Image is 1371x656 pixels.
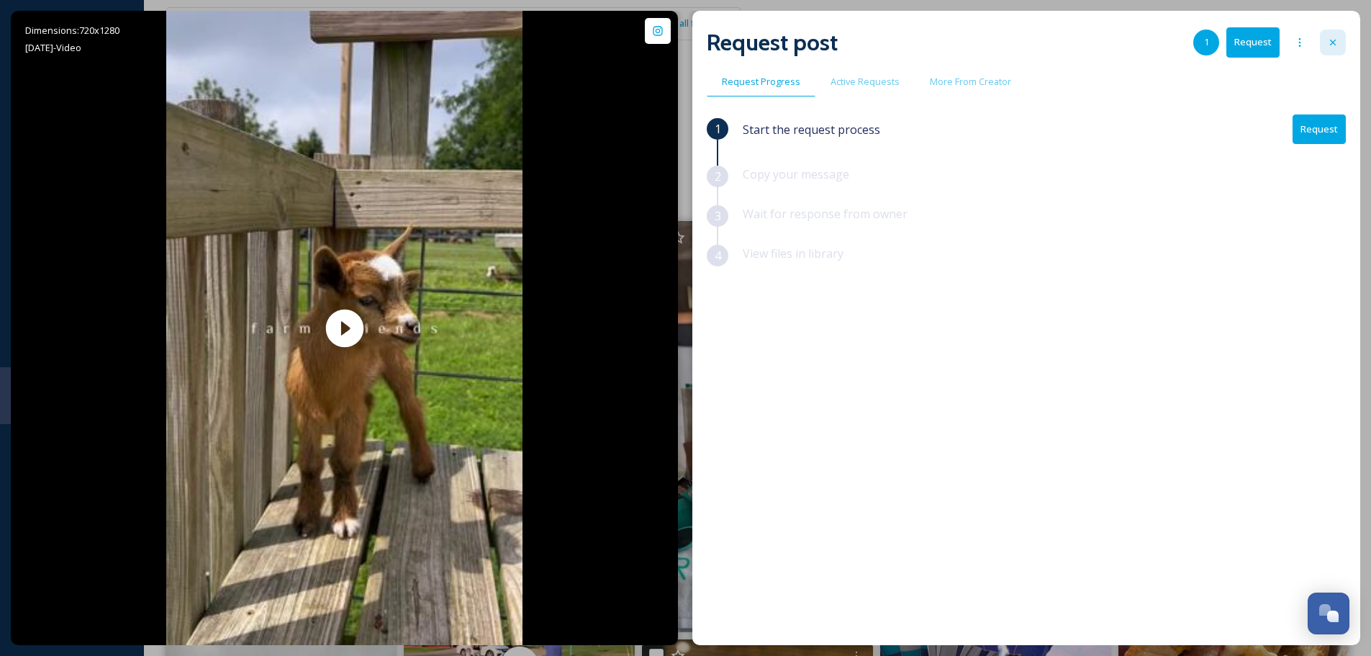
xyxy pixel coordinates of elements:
[1204,35,1209,49] span: 1
[930,75,1011,89] span: More From Creator
[743,246,843,261] span: View files in library
[743,206,908,222] span: Wait for response from owner
[25,24,119,37] span: Dimensions: 720 x 1280
[722,75,800,89] span: Request Progress
[743,121,880,138] span: Start the request process
[831,75,900,89] span: Active Requests
[743,166,849,182] span: Copy your message
[166,11,523,645] img: thumbnail
[25,41,81,54] span: [DATE] - Video
[715,168,721,185] span: 2
[1308,593,1349,634] button: Open Chat
[707,25,838,60] h2: Request post
[1226,27,1280,57] button: Request
[715,207,721,225] span: 3
[1293,114,1346,144] button: Request
[715,120,721,138] span: 1
[715,247,721,264] span: 4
